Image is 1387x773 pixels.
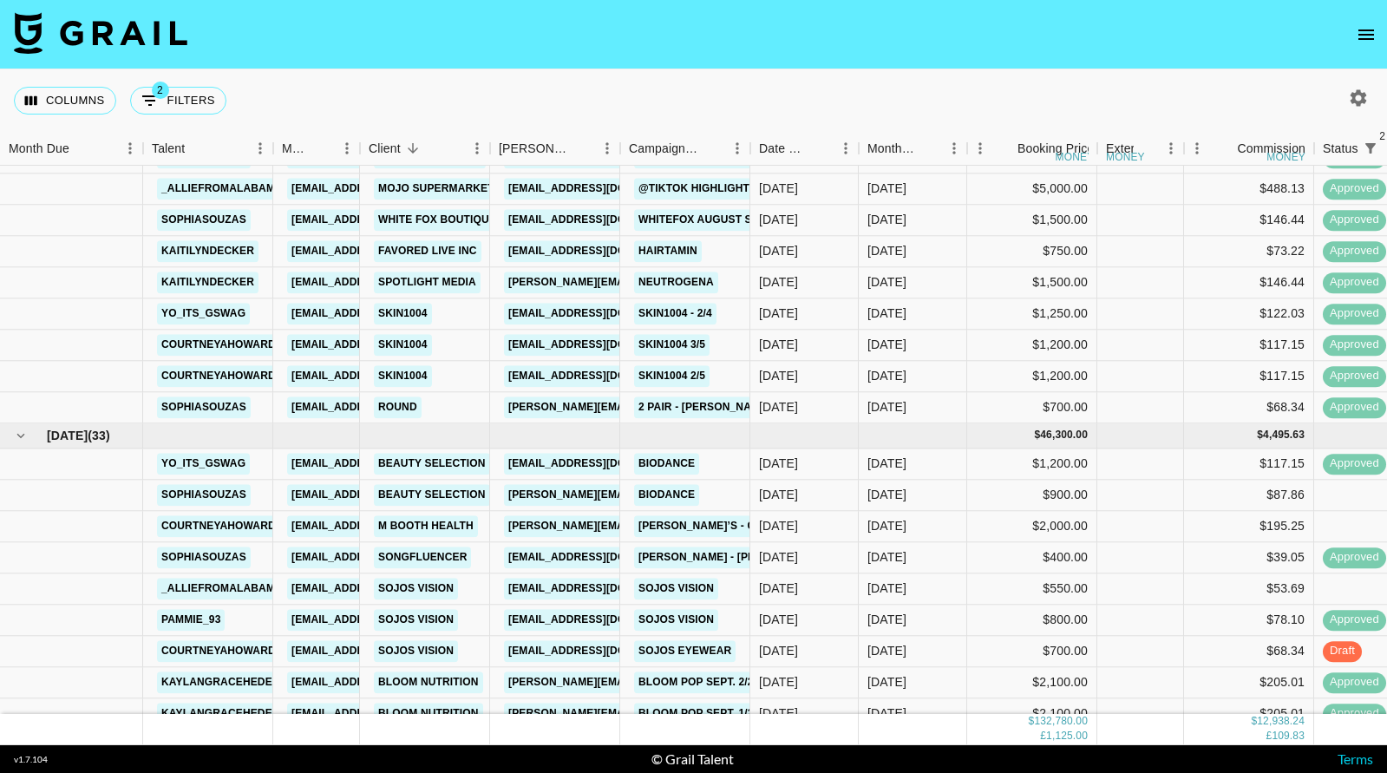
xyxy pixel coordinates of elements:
[629,132,700,166] div: Campaign (Type)
[504,240,698,262] a: [EMAIL_ADDRESS][DOMAIN_NAME]
[651,750,734,768] div: © Grail Talent
[157,453,250,475] a: yo_its_gswag
[504,396,787,418] a: [PERSON_NAME][EMAIL_ADDRESS][DOMAIN_NAME]
[967,267,1097,298] div: $1,500.00
[374,671,483,693] a: Bloom Nutrition
[634,484,699,506] a: Biodance
[867,399,906,416] div: Aug '25
[490,132,620,166] div: Booker
[14,87,116,115] button: Select columns
[759,274,798,292] div: 8/7/2025
[634,178,757,200] a: @TikTok Highlight!
[634,703,758,724] a: Bloom Pop Sept. 1/2
[1323,337,1386,354] span: approved
[1184,698,1314,730] div: $205.01
[157,609,225,631] a: pammie_93
[1184,667,1314,698] div: $205.01
[1184,361,1314,392] div: $117.15
[1184,542,1314,573] div: $39.05
[287,178,481,200] a: [EMAIL_ADDRESS][DOMAIN_NAME]
[867,518,906,535] div: Sep '25
[1034,429,1040,443] div: $
[374,240,481,262] a: Favored Live Inc
[504,484,787,506] a: [PERSON_NAME][EMAIL_ADDRESS][DOMAIN_NAME]
[759,180,798,198] div: 7/31/2025
[867,180,906,198] div: Aug '25
[759,487,798,504] div: 9/18/2025
[967,330,1097,361] div: $1,200.00
[967,542,1097,573] div: $400.00
[867,674,906,691] div: Sep '25
[759,399,798,416] div: 7/31/2025
[867,243,906,260] div: Aug '25
[504,272,787,293] a: [PERSON_NAME][EMAIL_ADDRESS][DOMAIN_NAME]
[867,274,906,292] div: Aug '25
[504,578,698,599] a: [EMAIL_ADDRESS][DOMAIN_NAME]
[859,132,967,166] div: Month Due
[157,671,316,693] a: kaylangracehedenskog
[634,365,710,387] a: Skin1004 2/5
[504,334,698,356] a: [EMAIL_ADDRESS][DOMAIN_NAME]
[634,453,699,475] a: Biodance
[1184,174,1314,205] div: $488.13
[287,609,481,631] a: [EMAIL_ADDRESS][DOMAIN_NAME]
[130,87,226,115] button: Show filters
[157,640,280,662] a: courtneyahoward
[867,487,906,504] div: Sep '25
[750,132,859,166] div: Date Created
[117,135,143,161] button: Menu
[374,453,490,475] a: Beauty Selection
[374,209,500,231] a: White Fox Boutique
[967,667,1097,698] div: $2,100.00
[504,547,698,568] a: [EMAIL_ADDRESS][DOMAIN_NAME]
[594,135,620,161] button: Menu
[1323,706,1386,723] span: approved
[1029,715,1035,730] div: $
[504,303,698,324] a: [EMAIL_ADDRESS][DOMAIN_NAME]
[1184,636,1314,667] div: $68.34
[374,578,458,599] a: SOJOS Vision
[634,515,885,537] a: [PERSON_NAME]’s - Cold Weather Season
[759,612,798,629] div: 8/22/2025
[1184,449,1314,480] div: $117.15
[374,703,483,724] a: Bloom Nutrition
[867,705,906,723] div: Sep '25
[1358,136,1383,160] div: 2 active filters
[152,82,169,99] span: 2
[833,135,859,161] button: Menu
[185,136,209,160] button: Sort
[157,365,280,387] a: courtneyahoward
[867,368,906,385] div: Aug '25
[867,132,917,166] div: Month Due
[967,573,1097,605] div: $550.00
[634,240,702,262] a: HAIRtamin
[287,365,481,387] a: [EMAIL_ADDRESS][DOMAIN_NAME]
[967,298,1097,330] div: $1,250.00
[1266,730,1273,744] div: £
[464,135,490,161] button: Menu
[634,609,718,631] a: Sojos Vision
[1034,715,1088,730] div: 132,780.00
[1046,730,1088,744] div: 1,125.00
[1017,132,1094,166] div: Booking Price
[1323,213,1386,229] span: approved
[374,178,499,200] a: Mojo Supermarket
[1323,306,1386,323] span: approved
[759,132,808,166] div: Date Created
[1184,330,1314,361] div: $117.15
[88,427,110,444] span: ( 33 )
[759,674,798,691] div: 8/6/2025
[157,484,251,506] a: sophiasouzas
[867,149,906,167] div: Aug '25
[157,547,251,568] a: sophiasouzas
[1184,205,1314,236] div: $146.44
[1323,644,1362,660] span: draft
[374,303,432,324] a: SKIN1004
[1257,429,1263,443] div: $
[374,147,486,168] a: Warner Records
[247,135,273,161] button: Menu
[1184,605,1314,636] div: $78.10
[374,484,490,506] a: Beauty Selection
[967,605,1097,636] div: $800.00
[1184,480,1314,511] div: $87.86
